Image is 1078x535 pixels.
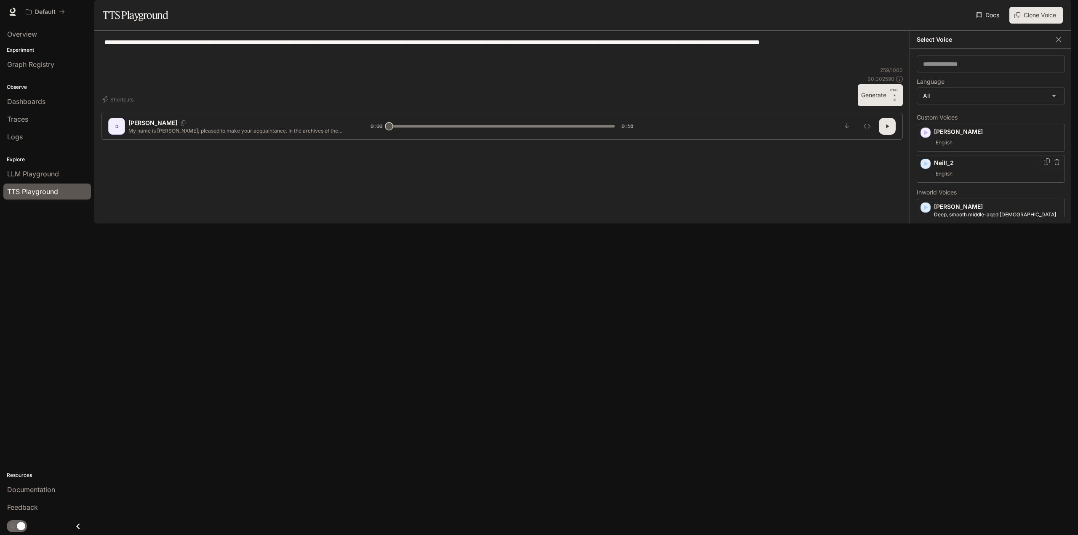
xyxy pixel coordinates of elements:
[867,75,894,83] p: $ 0.002590
[934,211,1061,226] p: Deep, smooth middle-aged male French voice. Composed and calm
[22,3,69,20] button: All workspaces
[880,67,903,74] p: 259 / 1000
[917,88,1065,104] div: All
[934,128,1061,136] p: [PERSON_NAME]
[622,122,633,130] span: 0:16
[890,88,899,103] p: ⏎
[858,84,903,106] button: GenerateCTRL +⏎
[177,120,189,125] button: Copy Voice ID
[934,202,1061,211] p: [PERSON_NAME]
[838,118,855,135] button: Download audio
[974,7,1003,24] a: Docs
[934,169,954,179] span: English
[101,93,137,106] button: Shortcuts
[859,118,875,135] button: Inspect
[1009,7,1063,24] button: Clone Voice
[917,79,945,85] p: Language
[934,138,954,148] span: English
[110,120,123,133] div: D
[371,122,382,130] span: 0:00
[1043,158,1051,165] button: Copy Voice ID
[35,8,56,16] p: Default
[890,88,899,98] p: CTRL +
[934,159,1061,167] p: Neill_2
[128,127,350,134] p: My name is [PERSON_NAME]; pleased to make your acquaintance. In the archives of the Royal Society...
[917,189,1065,195] p: Inworld Voices
[917,114,1065,120] p: Custom Voices
[103,7,168,24] h1: TTS Playground
[128,119,177,127] p: [PERSON_NAME]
